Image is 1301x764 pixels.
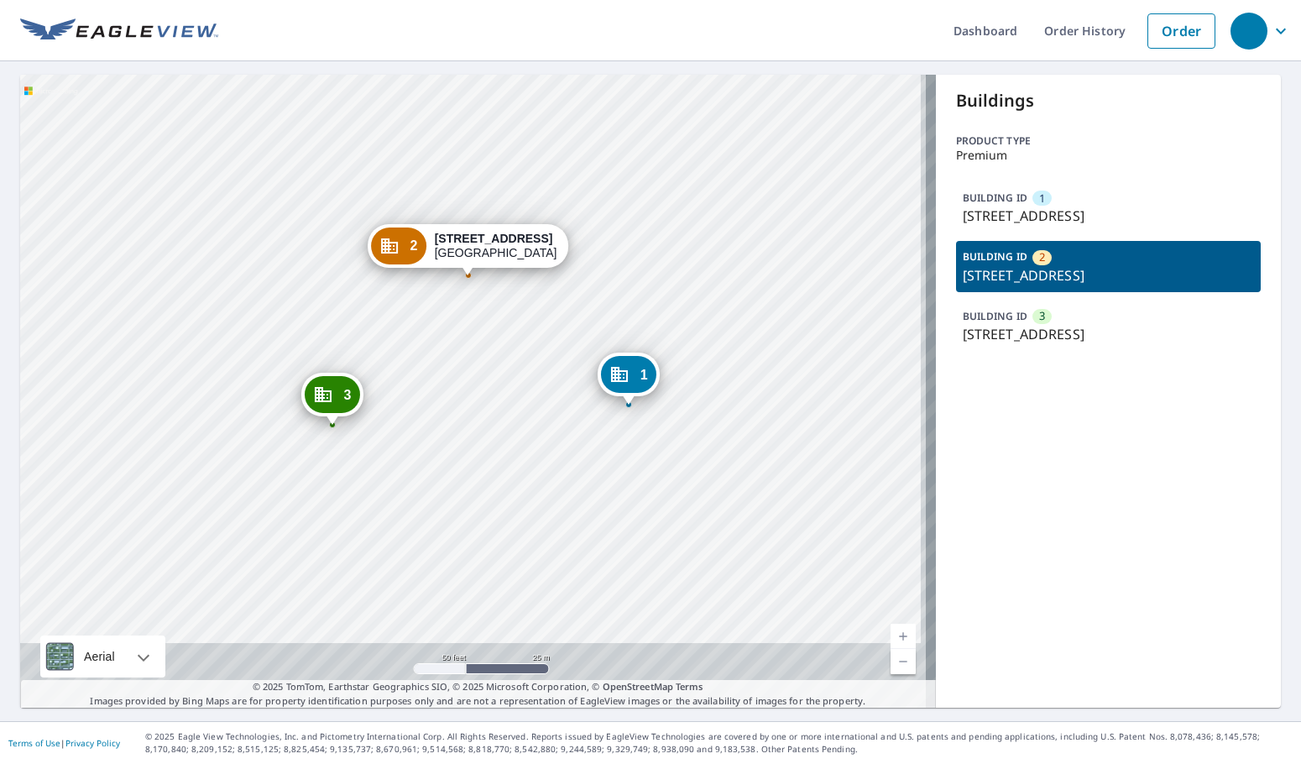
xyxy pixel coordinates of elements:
p: Images provided by Bing Maps are for property identification purposes only and are not a represen... [20,680,936,708]
span: 1 [1039,191,1045,207]
a: Terms of Use [8,737,60,749]
p: Buildings [956,88,1262,113]
a: Privacy Policy [65,737,120,749]
a: Terms [676,680,703,693]
div: Dropped pin, building 2, Commercial property, 205 E Palestine Ave Palestine, TX 75801 [368,224,569,276]
p: Product type [956,133,1262,149]
span: 2 [1039,249,1045,265]
p: | [8,738,120,748]
p: [STREET_ADDRESS] [963,206,1255,226]
span: 3 [343,389,351,401]
img: EV Logo [20,18,218,44]
a: Current Level 19, Zoom In [891,624,916,649]
p: [STREET_ADDRESS] [963,265,1255,285]
div: Aerial [79,636,120,678]
a: Current Level 19, Zoom Out [891,649,916,674]
p: BUILDING ID [963,191,1027,205]
p: © 2025 Eagle View Technologies, Inc. and Pictometry International Corp. All Rights Reserved. Repo... [145,730,1293,756]
p: Premium [956,149,1262,162]
div: [GEOGRAPHIC_DATA] [435,232,557,260]
p: BUILDING ID [963,309,1027,323]
a: Order [1147,13,1215,49]
p: BUILDING ID [963,249,1027,264]
span: 2 [410,239,418,252]
strong: [STREET_ADDRESS] [435,232,553,245]
span: 3 [1039,308,1045,324]
a: OpenStreetMap [603,680,673,693]
div: Dropped pin, building 1, Commercial property, 205 E Palestine Ave Palestine, TX 75803 [598,353,660,405]
span: © 2025 TomTom, Earthstar Geographics SIO, © 2025 Microsoft Corporation, © [253,680,703,694]
div: Dropped pin, building 3, Commercial property, 205 E Palestine Ave Palestine, TX 75801 [300,373,363,425]
span: 1 [640,369,648,381]
div: Aerial [40,636,165,678]
p: [STREET_ADDRESS] [963,324,1255,344]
